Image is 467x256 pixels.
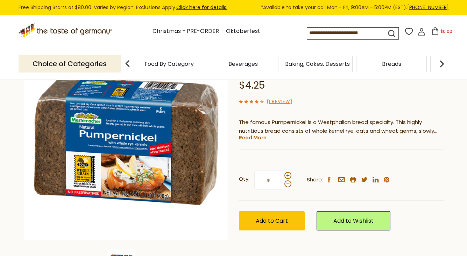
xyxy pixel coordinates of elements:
[261,4,449,12] span: *Available to take your call Mon - Fri, 9:00AM - 5:00PM (EST).
[239,78,265,92] span: $4.25
[239,134,267,141] a: Read More
[226,27,260,36] a: Oktoberfest
[228,61,258,67] a: Beverages
[382,61,401,67] a: Breads
[144,61,194,67] a: Food By Category
[254,171,283,190] input: Qty:
[435,57,449,71] img: next arrow
[317,211,390,230] a: Add to Wishlist
[19,55,121,72] p: Choice of Categories
[121,57,135,71] img: previous arrow
[285,61,350,67] a: Baking, Cakes, Desserts
[307,175,323,184] span: Share:
[407,4,449,11] a: [PHONE_NUMBER]
[427,27,457,38] button: $0.00
[239,175,249,184] strong: Qty:
[19,4,449,12] div: Free Shipping Starts at $80.00. Varies by Region. Exclusions Apply.
[440,28,452,34] span: $0.00
[239,211,305,230] button: Add to Cart
[239,118,444,136] p: The famous Pumpernickel is a Westphalian bread specialty. This highly nutritious bread consists o...
[153,27,219,36] a: Christmas - PRE-ORDER
[176,4,227,11] a: Click here for details.
[267,98,292,105] span: ( )
[269,98,290,105] a: 1 Review
[24,35,228,240] img: Mestemacher Pumpernickel
[256,217,288,225] span: Add to Cart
